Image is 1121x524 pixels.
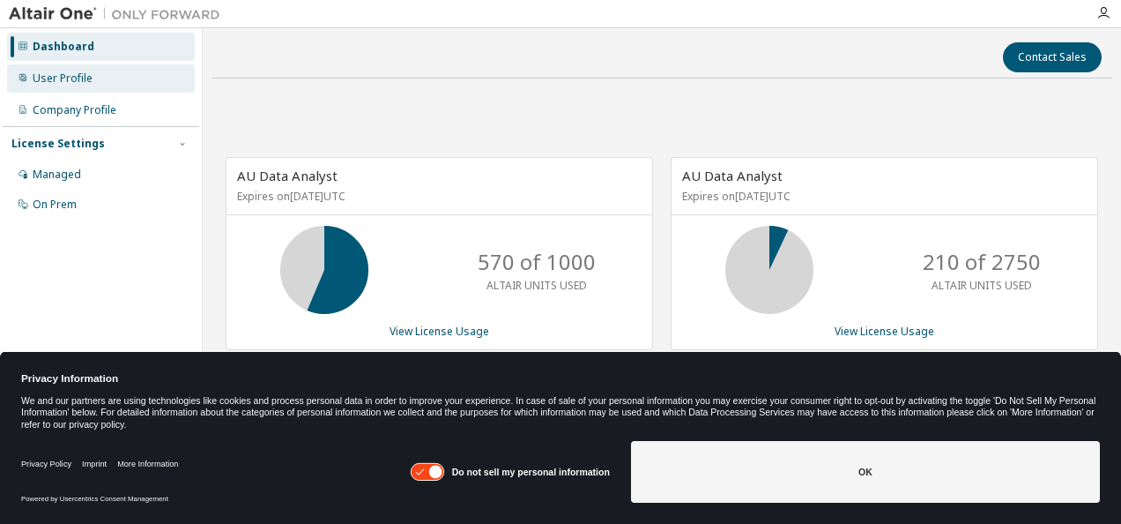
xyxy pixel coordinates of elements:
[390,324,489,339] a: View License Usage
[9,5,229,23] img: Altair One
[1003,42,1102,72] button: Contact Sales
[11,137,105,151] div: License Settings
[486,278,587,293] p: ALTAIR UNITS USED
[682,189,1082,204] p: Expires on [DATE] UTC
[33,168,81,182] div: Managed
[237,189,637,204] p: Expires on [DATE] UTC
[835,324,934,339] a: View License Usage
[33,40,94,54] div: Dashboard
[923,247,1041,277] p: 210 of 2750
[33,103,116,117] div: Company Profile
[478,247,596,277] p: 570 of 1000
[33,71,93,86] div: User Profile
[237,167,338,184] span: AU Data Analyst
[682,167,783,184] span: AU Data Analyst
[33,198,77,212] div: On Prem
[932,278,1032,293] p: ALTAIR UNITS USED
